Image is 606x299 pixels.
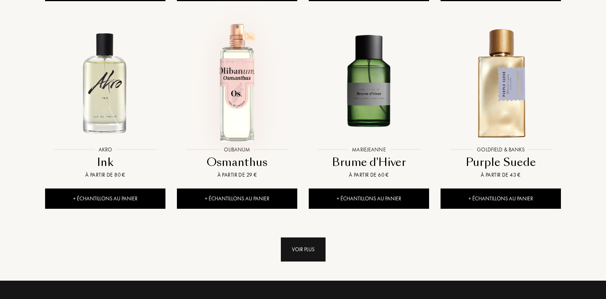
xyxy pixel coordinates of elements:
div: + Échantillons au panier [309,188,429,209]
div: + Échantillons au panier [45,188,165,209]
img: Purple Suede Goldfield & Banks [441,23,560,142]
div: À partir de 80 € [48,171,162,179]
div: Voir plus [281,237,326,262]
img: Ink Akro [46,23,165,142]
div: À partir de 29 € [180,171,294,179]
a: Brume d'Hiver MarieJeanneMarieJeanneBrume d'HiverÀ partir de 60 € [309,15,429,189]
a: Osmanthus OlibanumOlibanumOsmanthusÀ partir de 29 € [177,15,297,189]
div: À partir de 43 € [444,171,558,179]
a: Ink AkroAkroInkÀ partir de 80 € [45,15,165,189]
img: Osmanthus Olibanum [178,23,297,142]
div: À partir de 60 € [312,171,426,179]
div: + Échantillons au panier [177,188,297,209]
img: Brume d'Hiver MarieJeanne [309,23,428,142]
div: + Échantillons au panier [441,188,561,209]
a: Purple Suede Goldfield & BanksGoldfield & BanksPurple SuedeÀ partir de 43 € [441,15,561,189]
